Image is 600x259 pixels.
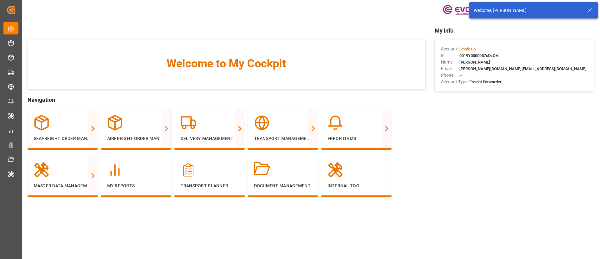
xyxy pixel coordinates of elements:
[441,65,457,72] span: Email
[254,135,312,142] p: Transport Management
[181,183,238,189] p: Transport Planner
[443,5,483,16] img: Evonik-brand-mark-Deep-Purple-RGB.jpeg_1700498283.jpeg
[34,135,92,142] p: Seafreight Order Management
[458,47,476,51] span: Evonik US
[27,96,425,104] span: Navigation
[107,183,165,189] p: My Reports
[441,46,457,52] span: Account
[34,183,92,189] p: Master Data Management
[441,72,457,79] span: Phone
[467,80,502,84] span: : Freight Forwarder
[327,135,385,142] p: Error Items
[40,55,413,72] span: Welcome to My Cockpit
[441,59,457,65] span: Name
[181,135,238,142] p: Delivery Management
[457,73,462,78] span: : —
[457,66,587,71] span: : [PERSON_NAME][DOMAIN_NAME][EMAIL_ADDRESS][DOMAIN_NAME]
[474,7,581,14] div: Welcome, [PERSON_NAME]
[457,60,490,65] span: : [PERSON_NAME]
[457,47,476,51] span: :
[107,135,165,142] p: Airfreight Order Management
[327,183,385,189] p: Internal Tool
[254,183,312,189] p: Document Management
[441,52,457,59] span: Id
[441,79,467,85] span: Account Type
[435,26,594,35] span: My Info
[457,53,500,58] span: : 0019Y0000057sDzQAI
